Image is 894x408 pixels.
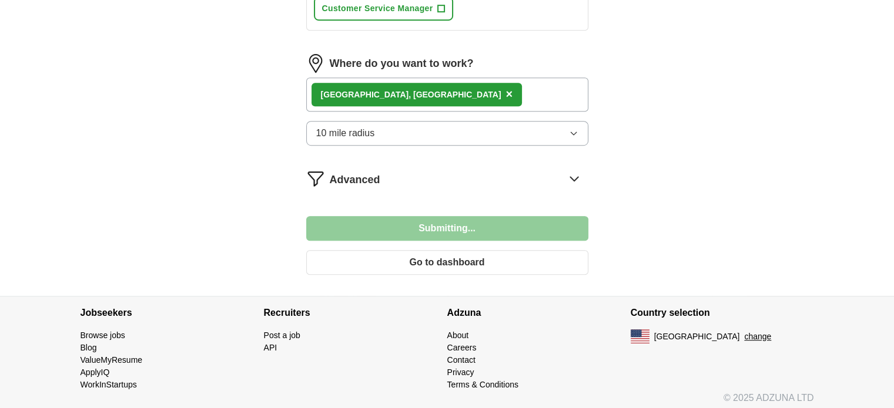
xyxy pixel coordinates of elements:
button: × [505,86,513,103]
a: Careers [447,343,477,352]
button: Go to dashboard [306,250,588,275]
a: Blog [81,343,97,352]
a: WorkInStartups [81,380,137,389]
span: 10 mile radius [316,126,375,140]
img: US flag [631,329,649,343]
a: ValueMyResume [81,355,143,365]
button: 10 mile radius [306,121,588,146]
img: filter [306,169,325,188]
a: Post a job [264,331,300,340]
img: location.png [306,54,325,73]
span: Customer Service Manager [322,2,433,15]
h4: Country selection [631,296,814,329]
a: Contact [447,355,476,365]
div: [GEOGRAPHIC_DATA], [GEOGRAPHIC_DATA] [321,89,501,101]
a: Terms & Conditions [447,380,518,389]
a: Browse jobs [81,331,125,340]
span: × [505,87,513,100]
a: API [264,343,277,352]
span: [GEOGRAPHIC_DATA] [654,331,740,343]
span: Advanced [330,172,380,188]
a: About [447,331,469,340]
a: Privacy [447,367,474,377]
button: change [744,331,771,343]
a: ApplyIQ [81,367,110,377]
button: Submitting... [306,216,588,241]
label: Where do you want to work? [330,56,474,72]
